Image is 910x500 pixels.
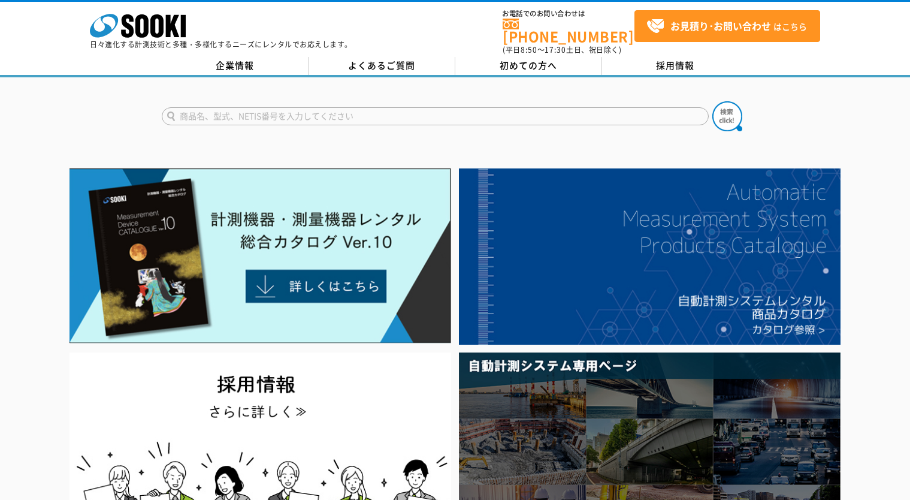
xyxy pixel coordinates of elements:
a: 初めての方へ [455,57,602,75]
span: (平日 ～ 土日、祝日除く) [503,44,621,55]
img: 自動計測システムカタログ [459,168,841,345]
span: 8:50 [521,44,537,55]
a: 採用情報 [602,57,749,75]
a: 企業情報 [162,57,309,75]
a: お見積り･お問い合わせはこちら [634,10,820,42]
p: 日々進化する計測技術と多種・多様化するニーズにレンタルでお応えします。 [90,41,352,48]
strong: お見積り･お問い合わせ [670,19,771,33]
input: 商品名、型式、NETIS番号を入力してください [162,107,709,125]
a: よくあるご質問 [309,57,455,75]
img: Catalog Ver10 [69,168,451,344]
span: 初めての方へ [500,59,557,72]
img: btn_search.png [712,101,742,131]
a: [PHONE_NUMBER] [503,19,634,43]
span: 17:30 [545,44,566,55]
span: お電話でのお問い合わせは [503,10,634,17]
span: はこちら [646,17,807,35]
